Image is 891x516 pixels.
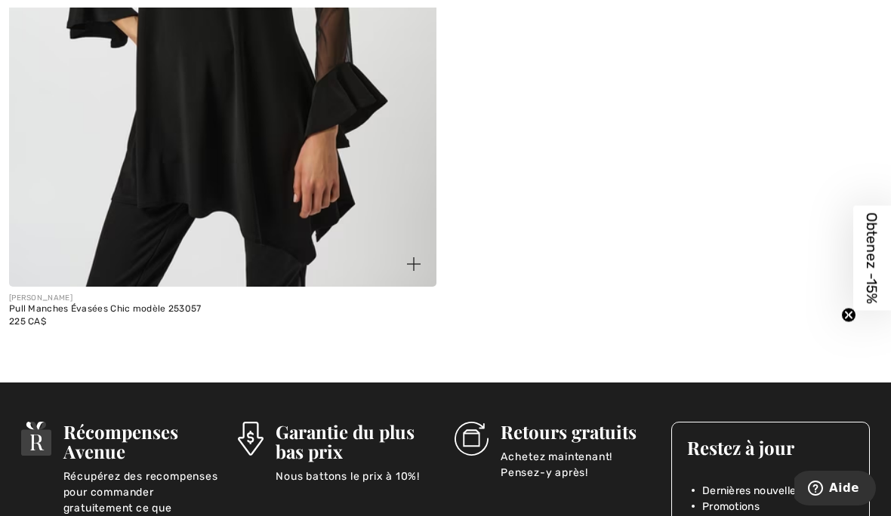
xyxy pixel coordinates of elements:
[9,293,436,304] div: [PERSON_NAME]
[853,206,891,311] div: Obtenez -15%Close teaser
[841,308,856,323] button: Close teaser
[9,316,46,327] span: 225 CA$
[455,422,489,456] img: Retours gratuits
[276,468,436,499] p: Nous battons le prix à 10%!
[864,213,881,304] span: Obtenez -15%
[238,422,264,456] img: Garantie du plus bas prix
[63,468,220,499] p: Récupérez des recompenses pour commander gratuitement ce que vous aimez.
[407,257,421,271] img: plus_v2.svg
[501,422,653,441] h3: Retours gratuits
[501,449,653,479] p: Achetez maintenant! Pensez-y après!
[794,471,876,508] iframe: Ouvre un widget dans lequel vous pouvez trouver plus d’informations
[702,499,760,514] span: Promotions
[21,422,51,456] img: Récompenses Avenue
[687,438,854,457] h3: Restez à jour
[9,304,436,315] div: Pull Manches Évasées Chic modèle 253057
[276,422,436,461] h3: Garantie du plus bas prix
[702,483,802,499] span: Dernières nouvelles
[63,422,220,461] h3: Récompenses Avenue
